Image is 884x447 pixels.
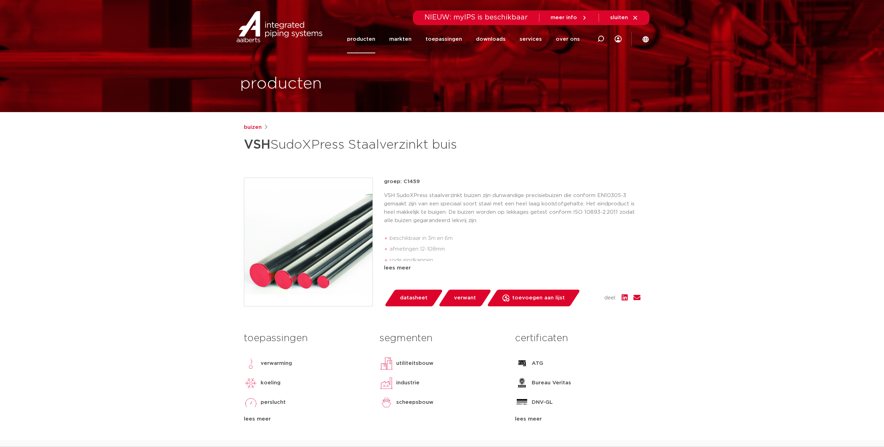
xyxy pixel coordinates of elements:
[396,398,433,407] p: scheepsbouw
[425,25,462,53] a: toepassingen
[244,139,270,151] strong: VSH
[379,376,393,390] img: industrie
[390,244,640,255] li: afmetingen 12-108mm
[244,376,258,390] img: koeling
[424,14,528,21] span: NIEUW: myIPS is beschikbaar
[244,356,258,370] img: verwarming
[244,134,506,155] h1: SudoXPress Staalverzinkt buis
[384,264,640,272] div: lees meer
[261,359,292,368] p: verwarming
[244,331,369,345] h3: toepassingen
[520,25,542,53] a: services
[532,359,543,368] p: ATG
[532,398,553,407] p: DNV-GL
[512,292,565,304] span: toevoegen aan lijst
[244,415,369,423] div: lees meer
[244,395,258,409] img: perslucht
[244,123,262,132] a: buizen
[551,15,587,21] a: meer info
[384,290,443,306] a: datasheet
[476,25,506,53] a: downloads
[515,376,529,390] img: Bureau Veritas
[615,25,622,53] div: my IPS
[454,292,476,304] span: verwant
[390,233,640,244] li: beschikbaar in 3m en 6m
[390,255,640,266] li: rode eindkappen
[438,290,492,306] a: verwant
[379,331,505,345] h3: segmenten
[515,331,640,345] h3: certificaten
[604,294,616,302] span: deel:
[515,356,529,370] img: ATG
[389,25,412,53] a: markten
[379,356,393,370] img: utiliteitsbouw
[384,178,640,186] p: groep: C1459
[610,15,638,21] a: sluiten
[610,15,628,20] span: sluiten
[384,191,640,225] p: VSH SudoXPress staalverzinkt buizen zijn dunwandige precisiebuizen die conform EN10305-3 gemaakt ...
[261,379,280,387] p: koeling
[400,292,428,304] span: datasheet
[515,415,640,423] div: lees meer
[532,379,571,387] p: Bureau Veritas
[347,25,375,53] a: producten
[396,379,420,387] p: industrie
[347,25,580,53] nav: Menu
[244,178,372,306] img: Product Image for VSH SudoXPress Staalverzinkt buis
[515,395,529,409] img: DNV-GL
[261,398,286,407] p: perslucht
[379,395,393,409] img: scheepsbouw
[396,359,433,368] p: utiliteitsbouw
[551,15,577,20] span: meer info
[240,73,322,95] h1: producten
[556,25,580,53] a: over ons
